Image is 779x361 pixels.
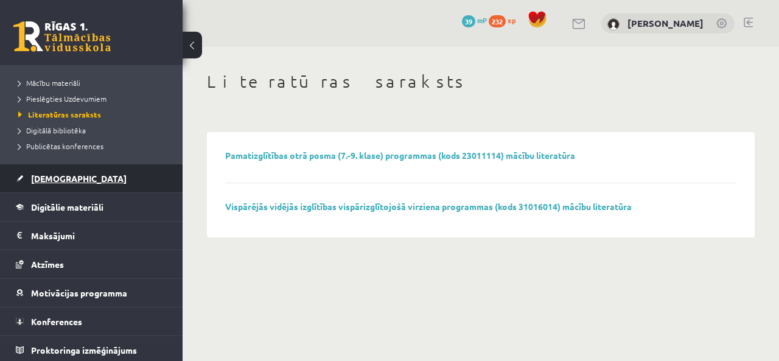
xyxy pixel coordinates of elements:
a: Konferences [16,307,167,335]
a: Digitālā bibliotēka [18,125,170,136]
span: 39 [462,15,475,27]
span: 232 [489,15,506,27]
a: Rīgas 1. Tālmācības vidusskola [13,21,111,52]
span: Atzīmes [31,259,64,270]
a: Vispārējās vidējās izglītības vispārizglītojošā virziena programmas (kods 31016014) mācību litera... [225,201,632,212]
a: Atzīmes [16,250,167,278]
a: 39 mP [462,15,487,25]
h1: Literatūras saraksts [207,71,755,92]
span: Konferences [31,316,82,327]
span: Digitālie materiāli [31,202,103,212]
img: Fjodors Latatujevs [607,18,620,30]
a: Literatūras saraksts [18,109,170,120]
a: [PERSON_NAME] [627,17,704,29]
span: Literatūras saraksts [18,110,101,119]
span: Proktoringa izmēģinājums [31,345,137,356]
span: Mācību materiāli [18,78,80,88]
a: Motivācijas programma [16,279,167,307]
a: Pamatizglītības otrā posma (7.-9. klase) programmas (kods 23011114) mācību literatūra [225,150,575,161]
a: Mācību materiāli [18,77,170,88]
a: Publicētas konferences [18,141,170,152]
legend: Maksājumi [31,222,167,250]
span: mP [477,15,487,25]
span: [DEMOGRAPHIC_DATA] [31,173,127,184]
a: Maksājumi [16,222,167,250]
a: [DEMOGRAPHIC_DATA] [16,164,167,192]
span: Motivācijas programma [31,287,127,298]
a: 232 xp [489,15,522,25]
span: Publicētas konferences [18,141,103,151]
a: Pieslēgties Uzdevumiem [18,93,170,104]
a: Digitālie materiāli [16,193,167,221]
span: Pieslēgties Uzdevumiem [18,94,107,103]
span: Digitālā bibliotēka [18,125,86,135]
span: xp [508,15,515,25]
